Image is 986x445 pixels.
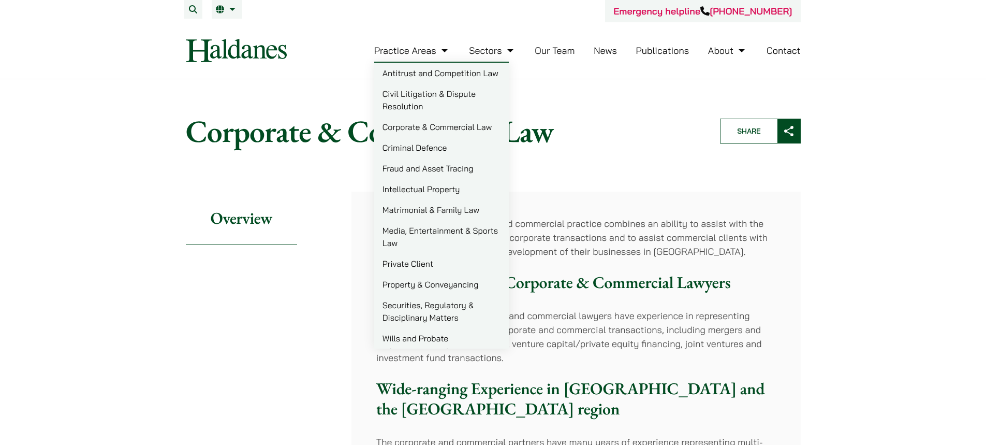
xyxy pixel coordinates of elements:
h2: Overview [186,192,297,245]
a: Civil Litigation & Dispute Resolution [374,83,509,117]
a: Fraud and Asset Tracing [374,158,509,179]
a: Corporate & Commercial Law [374,117,509,137]
p: Our focused team of corporate and commercial lawyers have experience in representing clients in e... [376,309,776,365]
button: Share [720,119,801,143]
a: Antitrust and Competition Law [374,63,509,83]
a: Intellectual Property [374,179,509,199]
span: Share [720,119,777,143]
p: [PERSON_NAME]’ corporate and commercial practice combines an ability to assist with the execution... [376,217,776,259]
a: Practice Areas [374,45,450,56]
a: Contact [767,45,801,56]
a: Wills and Probate [374,328,509,349]
a: Private Client [374,253,509,274]
a: News [594,45,617,56]
a: Emergency helpline[PHONE_NUMBER] [613,5,792,17]
a: Securities, Regulatory & Disciplinary Matters [374,295,509,328]
a: Publications [636,45,689,56]
a: Property & Conveyancing [374,274,509,295]
a: Media, Entertainment & Sports Law [374,220,509,253]
a: About [708,45,747,56]
a: Criminal Defence [374,137,509,158]
a: Matrimonial & Family Law [374,199,509,220]
h3: A Focused Team of Corporate & Commercial Lawyers [376,272,776,292]
img: Logo of Haldanes [186,39,287,62]
a: Sectors [469,45,516,56]
h1: Corporate & Commercial Law [186,112,702,150]
a: EN [216,5,238,13]
a: Our Team [535,45,575,56]
h3: Wide-ranging Experience in [GEOGRAPHIC_DATA] and the [GEOGRAPHIC_DATA] region [376,379,776,419]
